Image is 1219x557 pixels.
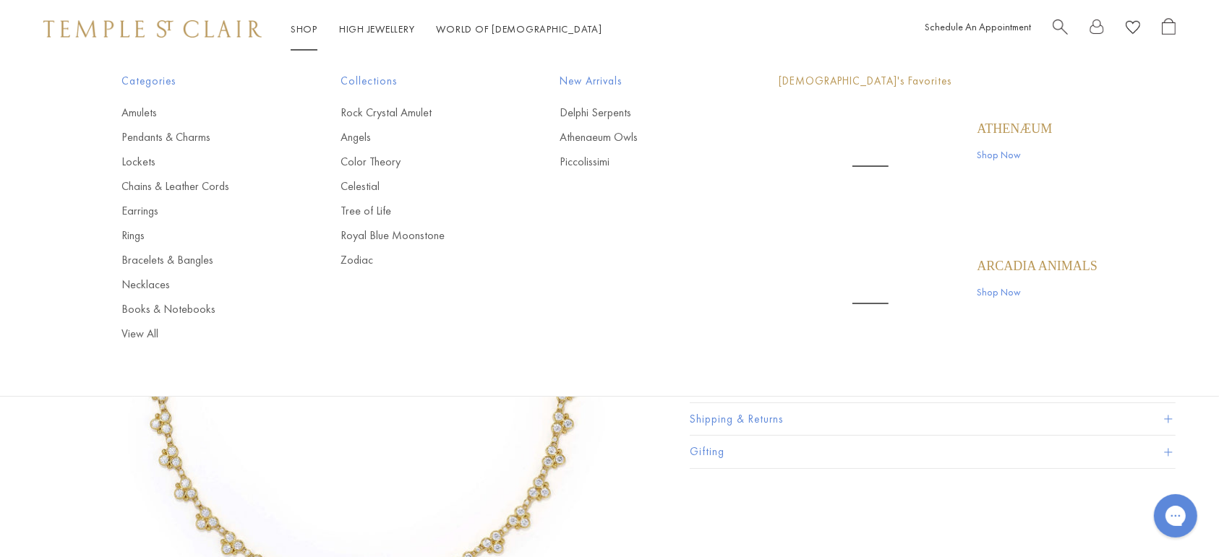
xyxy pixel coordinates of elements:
p: [DEMOGRAPHIC_DATA]'s Favorites [779,72,1098,90]
a: Necklaces [121,277,283,293]
img: Temple St. Clair [43,20,262,38]
nav: Main navigation [291,20,602,38]
a: Shop Now [977,147,1052,163]
a: Pendants & Charms [121,129,283,145]
span: Collections [341,72,502,90]
a: Rings [121,228,283,243]
a: View Wishlist [1126,18,1140,40]
a: Earrings [121,203,283,219]
a: Piccolissimi [560,154,721,170]
a: Books & Notebooks [121,301,283,317]
a: Shop Now [977,284,1098,300]
a: Color Theory [341,154,502,170]
a: Bracelets & Bangles [121,252,283,268]
span: Categories [121,72,283,90]
a: Delphi Serpents [560,105,721,121]
a: Lockets [121,154,283,170]
a: Open Shopping Bag [1162,18,1176,40]
a: Tree of Life [341,203,502,219]
a: View All [121,326,283,342]
a: Search [1053,18,1068,40]
a: Celestial [341,178,502,194]
a: Schedule An Appointment [925,20,1031,33]
a: Chains & Leather Cords [121,178,283,194]
a: Athenaeum Owls [560,129,721,145]
a: Angels [341,129,502,145]
button: Shipping & Returns [690,403,1176,436]
span: New Arrivals [560,72,721,90]
iframe: Gorgias live chat messenger [1147,489,1205,543]
button: Gifting [690,436,1176,468]
a: Amulets [121,105,283,121]
a: Athenæum [977,121,1052,137]
a: ShopShop [291,22,317,35]
a: Rock Crystal Amulet [341,105,502,121]
a: World of [DEMOGRAPHIC_DATA]World of [DEMOGRAPHIC_DATA] [437,22,602,35]
a: Zodiac [341,252,502,268]
a: Royal Blue Moonstone [341,228,502,243]
a: High JewelleryHigh Jewellery [339,22,415,35]
a: ARCADIA ANIMALS [977,258,1098,274]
